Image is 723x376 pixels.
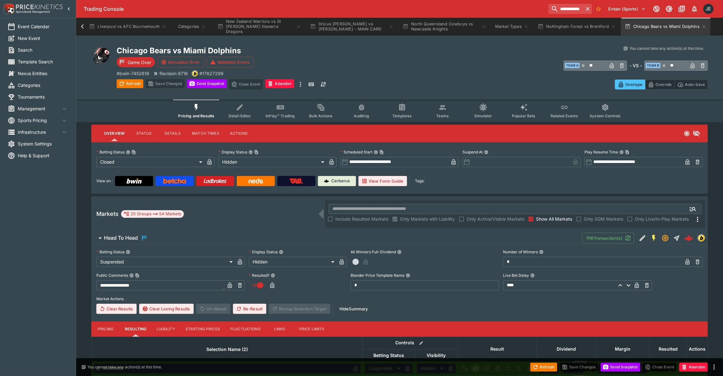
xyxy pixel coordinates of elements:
[650,337,687,361] th: Resulted
[130,126,158,141] button: Status
[366,352,411,359] span: Betting Status
[625,81,642,88] p: Overtype
[687,203,699,215] button: Open
[91,232,582,244] button: Head To Head
[534,18,620,36] button: Nottingham Forest vs Brentford
[619,150,624,154] button: Play Resume TimeCopy To Clipboard
[340,149,372,155] p: Scheduled Start
[536,216,572,222] span: Show All Markets
[474,113,492,118] span: Simulator
[233,304,266,314] span: Re-Result
[306,18,397,36] button: Dricus [PERSON_NAME] vs [PERSON_NAME] - MAIN CARD
[85,18,171,36] button: Liverpool vs AFC Bournemouth
[207,57,254,68] button: Validation Errors
[629,62,642,69] h6: - VS -
[698,235,705,242] img: bwin
[224,126,253,141] button: Actions
[225,321,266,337] button: Fluctuations
[199,346,255,353] span: Selection Name (2)
[676,3,687,15] button: Documentation
[710,363,718,371] button: more
[590,113,621,118] span: System Controls
[417,339,425,347] button: Bulk edit
[621,18,710,36] button: Chicago Bears vs Miami Dolphins
[126,250,130,254] button: Betting Status
[84,6,546,12] div: Trading Console
[539,250,544,254] button: Number of Winners
[685,81,705,88] p: Auto-Save
[266,321,294,337] button: Links
[682,232,695,244] a: 0a29b75d-132f-4a39-982c-ebb093685fa3
[18,94,68,100] span: Tournaments
[530,363,557,372] button: Refresh
[635,216,689,222] span: Only Live/In-Play Markets
[684,234,693,243] div: 0a29b75d-132f-4a39-982c-ebb093685fa3
[397,250,402,254] button: All Winners Full-Dividend
[548,4,583,14] input: search
[126,178,142,184] img: Bwin
[605,4,649,14] button: Select Tenant
[96,149,125,155] p: Betting Status
[96,273,128,278] p: Public Comments
[152,321,180,337] button: Liability
[128,59,151,66] p: Game Over
[196,304,230,314] span: Un-Result
[249,178,263,184] img: Neds
[218,157,326,167] div: Hidden
[18,140,68,147] span: System Settings
[18,82,68,88] span: Categories
[467,216,524,222] span: Only Active/Visible Markets
[462,149,483,155] p: Suspend At
[679,363,708,372] button: Abandon
[158,126,187,141] button: Details
[400,216,455,222] span: Only Markets with Liability
[512,113,536,118] span: Popular Bets
[158,57,204,68] button: Simulation Error
[584,149,618,155] p: Play Resume Time
[96,304,137,314] button: Clear Results
[698,234,705,242] div: bwin
[663,3,675,15] button: Toggle light/dark mode
[18,47,68,53] span: Search
[271,273,275,278] button: Resulted?
[625,150,629,154] button: Copy To Clipboard
[124,210,181,218] div: 20 Groups 54 Markets
[18,70,68,77] span: Nexus Entities
[601,363,640,372] button: Send Snapshot
[351,249,396,255] p: All Winners Full-Dividend
[374,150,378,154] button: Scheduled StartCopy To Clipboard
[229,113,251,118] span: Detail Editor
[484,150,488,154] button: Suspend At
[18,117,61,124] span: Sports Pricing
[336,304,372,314] button: HideSummary
[265,80,294,87] span: Mark an event as closed and abandoned.
[2,3,15,15] img: PriceKinetics Logo
[530,273,535,278] button: Live Bet Delay
[537,337,596,361] th: Dividend
[279,250,283,254] button: Display Status
[675,80,708,89] button: Auto-Save
[648,232,660,244] button: SGM Enabled
[203,178,227,184] img: Ladbrokes
[16,10,50,13] img: Sportsbook Management
[199,70,223,77] p: Copy To Clipboard
[458,337,537,361] th: Result
[159,70,188,77] p: Revision 9716
[117,46,412,55] h2: Copy To Clipboard
[491,18,533,36] button: Market Types
[332,178,350,184] p: Cerberus
[679,363,708,370] span: Mark an event as closed and abandoned.
[503,273,529,278] p: Live Bet Delay
[173,100,626,122] div: Event type filters
[354,113,369,118] span: Auditing
[139,304,194,314] button: Clear Losing Results
[703,4,713,14] div: James Edlin
[406,273,410,278] button: Blender Price Template Name
[96,157,204,167] div: Closed
[629,46,704,51] p: You cannot take any action(s) at this time.
[249,273,269,278] p: Resulted?
[651,3,662,15] button: Connected to PK
[96,249,125,255] p: Betting Status
[565,63,580,68] span: Team A
[645,80,675,89] button: Override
